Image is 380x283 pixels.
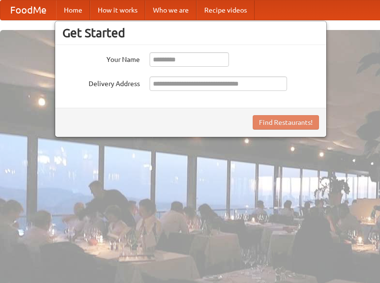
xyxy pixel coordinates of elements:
[145,0,197,20] a: Who we are
[62,52,140,64] label: Your Name
[0,0,56,20] a: FoodMe
[62,76,140,89] label: Delivery Address
[62,26,319,40] h3: Get Started
[90,0,145,20] a: How it works
[56,0,90,20] a: Home
[253,115,319,130] button: Find Restaurants!
[197,0,255,20] a: Recipe videos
